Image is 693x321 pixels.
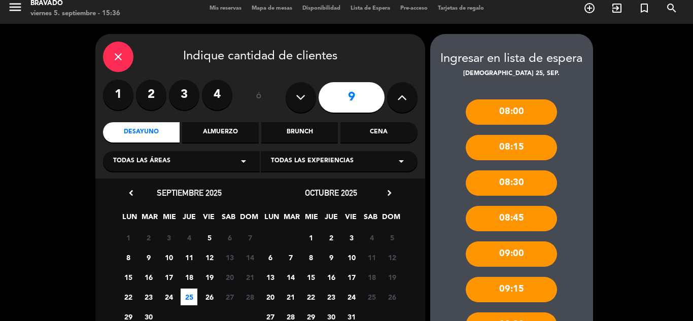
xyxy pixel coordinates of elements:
div: 09:15 [466,277,557,302]
span: 6 [221,229,238,246]
span: 24 [343,289,360,305]
span: 13 [262,269,279,286]
span: 28 [241,289,258,305]
span: 1 [120,229,136,246]
div: [DEMOGRAPHIC_DATA] 25, sep. [430,69,593,79]
span: 25 [363,289,380,305]
i: search [666,2,678,14]
span: 17 [343,269,360,286]
span: 3 [343,229,360,246]
span: septiembre 2025 [157,188,222,198]
span: Todas las experiencias [271,156,354,166]
span: LUN [121,211,138,228]
span: SAB [220,211,237,228]
div: Brunch [261,122,338,142]
span: 12 [384,249,400,266]
span: 20 [221,269,238,286]
span: 20 [262,289,279,305]
div: 08:15 [466,135,557,160]
label: 1 [103,80,133,110]
span: MAR [283,211,300,228]
span: 16 [323,269,339,286]
div: 08:30 [466,170,557,196]
i: close [112,51,124,63]
i: arrow_drop_down [237,155,250,167]
div: Indique cantidad de clientes [103,42,418,72]
div: 09:00 [466,241,557,267]
span: MAR [141,211,158,228]
span: MIE [303,211,320,228]
i: arrow_drop_down [395,155,407,167]
div: Almuerzo [182,122,259,142]
span: 22 [120,289,136,305]
span: 25 [181,289,197,305]
span: 19 [384,269,400,286]
span: 21 [282,289,299,305]
span: 7 [241,229,258,246]
div: viernes 5. septiembre - 15:36 [30,9,120,19]
span: 4 [181,229,197,246]
span: Tarjetas de regalo [433,6,489,11]
span: Mapa de mesas [247,6,297,11]
span: Pre-acceso [395,6,433,11]
span: 9 [140,249,157,266]
div: Desayuno [103,122,180,142]
span: 5 [201,229,218,246]
span: Disponibilidad [297,6,345,11]
span: SAB [362,211,379,228]
span: VIE [200,211,217,228]
span: 27 [221,289,238,305]
span: 21 [241,269,258,286]
span: 4 [363,229,380,246]
span: 14 [241,249,258,266]
div: 08:00 [466,99,557,125]
div: Ingresar en lista de espera [430,49,593,69]
span: 24 [160,289,177,305]
span: Todas las áreas [113,156,170,166]
span: DOM [240,211,257,228]
span: 18 [181,269,197,286]
span: 11 [181,249,197,266]
span: 23 [140,289,157,305]
i: exit_to_app [611,2,623,14]
span: 2 [140,229,157,246]
span: 3 [160,229,177,246]
span: JUE [181,211,197,228]
i: chevron_left [126,188,136,198]
span: 15 [302,269,319,286]
span: Mis reservas [204,6,247,11]
span: 1 [302,229,319,246]
span: JUE [323,211,339,228]
i: chevron_right [384,188,395,198]
span: 23 [323,289,339,305]
span: 18 [363,269,380,286]
label: 2 [136,80,166,110]
span: 19 [201,269,218,286]
div: Cena [340,122,417,142]
span: 26 [384,289,400,305]
span: 9 [323,249,339,266]
span: 2 [323,229,339,246]
span: 6 [262,249,279,266]
label: 4 [202,80,232,110]
span: 22 [302,289,319,305]
span: DOM [382,211,399,228]
span: VIE [342,211,359,228]
span: 10 [160,249,177,266]
span: 26 [201,289,218,305]
i: add_circle_outline [583,2,596,14]
span: 5 [384,229,400,246]
span: 14 [282,269,299,286]
span: 7 [282,249,299,266]
span: 8 [302,249,319,266]
span: 17 [160,269,177,286]
span: LUN [263,211,280,228]
span: 16 [140,269,157,286]
span: 10 [343,249,360,266]
span: 12 [201,249,218,266]
span: MIE [161,211,178,228]
span: Lista de Espera [345,6,395,11]
div: 08:45 [466,206,557,231]
span: 11 [363,249,380,266]
span: octubre 2025 [305,188,357,198]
